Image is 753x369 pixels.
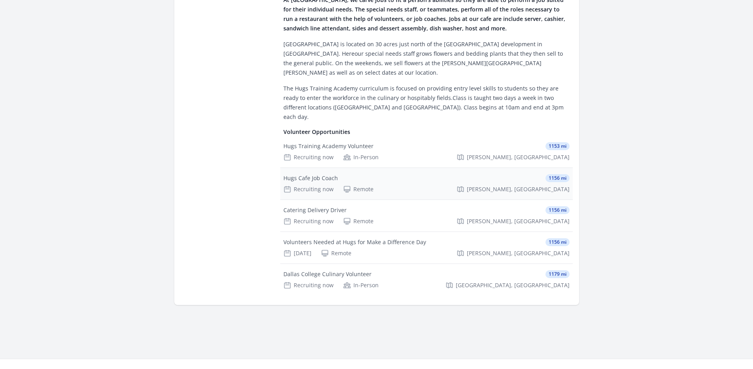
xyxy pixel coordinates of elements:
[467,249,570,257] span: [PERSON_NAME], [GEOGRAPHIC_DATA]
[283,128,570,136] h4: Volunteer Opportunities
[283,84,570,122] p: The Hugs Training Academy curriculum is focused on providing entry level skills to students so th...
[467,153,570,161] span: [PERSON_NAME], [GEOGRAPHIC_DATA]
[283,40,570,77] p: [GEOGRAPHIC_DATA] is located on 30 acres just north of the [GEOGRAPHIC_DATA] development in [GEOG...
[283,217,334,225] div: Recruiting now
[343,153,379,161] div: In-Person
[467,217,570,225] span: [PERSON_NAME], [GEOGRAPHIC_DATA]
[280,200,573,232] a: Catering Delivery Driver 1156 mi Recruiting now Remote [PERSON_NAME], [GEOGRAPHIC_DATA]
[545,238,570,246] span: 1156 mi
[283,238,426,246] div: Volunteers Needed at Hugs for Make a Difference Day
[280,264,573,296] a: Dallas College Culinary Volunteer 1179 mi Recruiting now In-Person [GEOGRAPHIC_DATA], [GEOGRAPHIC...
[545,174,570,182] span: 1156 mi
[283,174,338,182] div: Hugs Cafe Job Coach
[545,206,570,214] span: 1156 mi
[280,232,573,264] a: Volunteers Needed at Hugs for Make a Difference Day 1156 mi [DATE] Remote [PERSON_NAME], [GEOGRAP...
[343,185,374,193] div: Remote
[280,136,573,168] a: Hugs Training Academy Volunteer 1153 mi Recruiting now In-Person [PERSON_NAME], [GEOGRAPHIC_DATA]
[283,249,311,257] div: [DATE]
[283,206,347,214] div: Catering Delivery Driver
[321,249,351,257] div: Remote
[283,270,372,278] div: Dallas College Culinary Volunteer
[283,185,334,193] div: Recruiting now
[343,217,374,225] div: Remote
[280,168,573,200] a: Hugs Cafe Job Coach 1156 mi Recruiting now Remote [PERSON_NAME], [GEOGRAPHIC_DATA]
[343,281,379,289] div: In-Person
[467,185,570,193] span: [PERSON_NAME], [GEOGRAPHIC_DATA]
[456,281,570,289] span: [GEOGRAPHIC_DATA], [GEOGRAPHIC_DATA]
[283,281,334,289] div: Recruiting now
[283,153,334,161] div: Recruiting now
[283,142,374,150] div: Hugs Training Academy Volunteer
[545,270,570,278] span: 1179 mi
[545,142,570,150] span: 1153 mi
